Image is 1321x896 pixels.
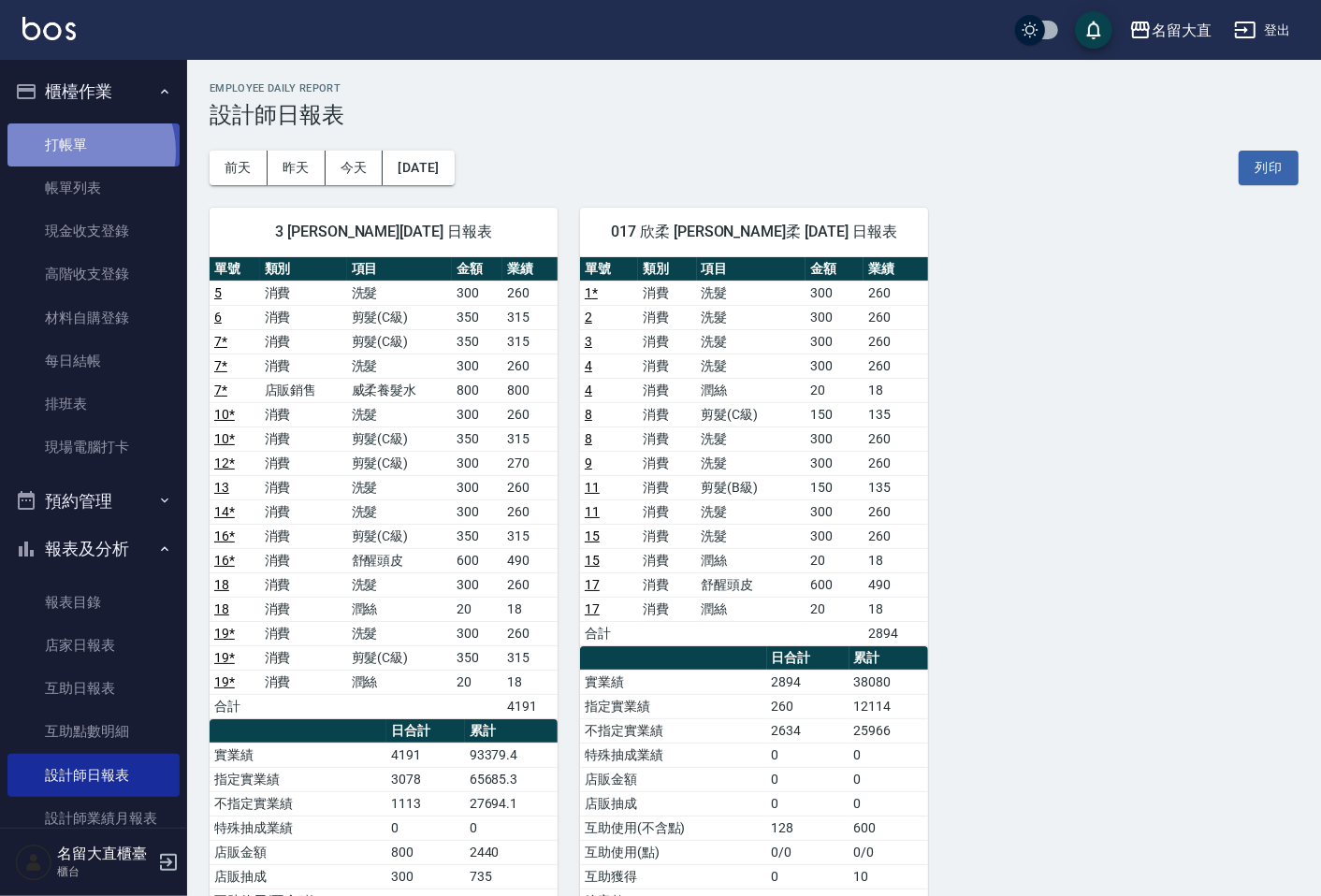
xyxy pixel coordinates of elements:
td: 300 [452,475,502,499]
th: 項目 [347,257,453,282]
td: 10 [849,864,928,889]
a: 材料自購登錄 [7,296,180,340]
td: 洗髮 [347,281,453,305]
td: 剪髮(B級) [697,475,806,499]
td: 350 [452,524,502,548]
td: 消費 [638,451,696,475]
td: 260 [864,524,928,548]
td: 消費 [638,524,696,548]
td: 350 [452,426,502,451]
td: 互助使用(不含點) [580,816,767,840]
td: 0 [767,864,849,889]
th: 類別 [260,257,347,282]
button: 名留大直 [1122,11,1219,50]
td: 洗髮 [697,329,806,354]
td: 600 [452,548,502,572]
td: 27694.1 [465,791,558,816]
td: 490 [502,548,558,572]
td: 剪髮(C級) [347,645,453,670]
td: 20 [806,548,864,572]
td: 300 [386,864,464,889]
td: 150 [806,475,864,499]
th: 單號 [210,257,260,282]
td: 93379.4 [465,743,558,767]
td: 洗髮 [347,475,453,499]
a: 打帳單 [7,123,180,166]
a: 15 [585,528,600,543]
td: 300 [452,402,502,426]
td: 洗髮 [697,305,806,329]
td: 消費 [260,451,347,475]
td: 舒醒頭皮 [347,548,453,572]
td: 315 [502,524,558,548]
td: 消費 [638,572,696,597]
td: 490 [864,572,928,597]
td: 威柔養髮水 [347,378,453,402]
div: 名留大直 [1152,19,1212,42]
td: 20 [452,597,502,621]
td: 消費 [638,402,696,426]
td: 洗髮 [697,426,806,451]
td: 消費 [260,645,347,670]
td: 消費 [260,354,347,378]
td: 260 [502,402,558,426]
td: 潤絲 [697,548,806,572]
th: 項目 [697,257,806,282]
td: 350 [452,305,502,329]
td: 0 [465,816,558,840]
td: 0 [386,816,464,840]
a: 11 [585,480,600,495]
td: 1113 [386,791,464,816]
td: 3078 [386,767,464,791]
td: 店販金額 [210,840,386,864]
td: 消費 [638,548,696,572]
td: 指定實業績 [210,767,386,791]
td: 店販金額 [580,767,767,791]
td: 消費 [638,475,696,499]
td: 300 [806,354,864,378]
td: 潤絲 [697,597,806,621]
button: 前天 [210,151,268,185]
button: 昨天 [268,151,326,185]
td: 18 [864,378,928,402]
td: 300 [452,354,502,378]
td: 0 [767,791,849,816]
td: 2440 [465,840,558,864]
td: 潤絲 [347,670,453,694]
td: 0/0 [767,840,849,864]
td: 洗髮 [697,524,806,548]
th: 單號 [580,257,638,282]
a: 3 [585,334,592,349]
td: 315 [502,329,558,354]
td: 300 [452,281,502,305]
td: 洗髮 [347,402,453,426]
a: 排班表 [7,383,180,426]
a: 17 [585,577,600,592]
a: 18 [214,601,229,616]
h2: Employee Daily Report [210,82,1299,94]
td: 20 [452,670,502,694]
td: 260 [502,499,558,524]
td: 消費 [260,475,347,499]
a: 4 [585,358,592,373]
td: 135 [864,402,928,426]
td: 260 [864,281,928,305]
button: 列印 [1239,151,1299,185]
td: 260 [864,305,928,329]
td: 135 [864,475,928,499]
a: 13 [214,480,229,495]
td: 消費 [638,378,696,402]
td: 315 [502,645,558,670]
a: 5 [214,285,222,300]
td: 600 [849,816,928,840]
th: 累計 [849,646,928,671]
td: 2894 [864,621,928,645]
h3: 設計師日報表 [210,102,1299,128]
td: 12114 [849,694,928,718]
button: [DATE] [383,151,454,185]
td: 300 [806,426,864,451]
td: 互助獲得 [580,864,767,889]
table: a dense table [210,257,558,719]
td: 300 [806,329,864,354]
span: 017 欣柔 [PERSON_NAME]柔 [DATE] 日報表 [602,223,906,241]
